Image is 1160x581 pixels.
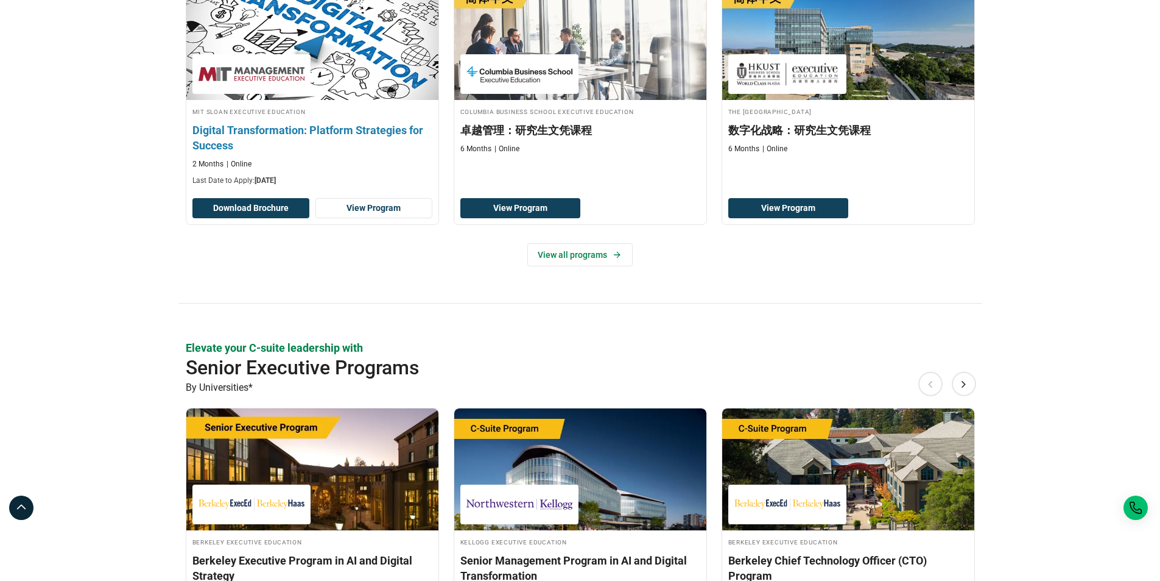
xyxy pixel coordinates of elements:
[728,198,848,219] a: View Program
[728,123,968,138] h3: 数字化战略：研究生文凭课程
[460,106,700,116] h4: Columbia Business School Executive Education
[315,198,432,219] a: View Program
[460,198,580,219] a: View Program
[227,159,251,169] p: Online
[199,60,304,88] img: MIT Sloan Executive Education
[192,536,432,547] h4: Berkeley Executive Education
[952,372,976,396] button: Next
[494,144,519,154] p: Online
[918,372,943,396] button: Previous
[728,144,759,154] p: 6 Months
[460,536,700,547] h4: Kellogg Executive Education
[192,159,223,169] p: 2 Months
[460,123,700,138] h3: 卓越管理：研究生文凭课程
[466,60,572,88] img: Columbia Business School Executive Education
[734,60,840,88] img: The Hong Kong University of Science and Technology
[192,198,309,219] button: Download Brochure
[192,123,432,153] h3: Digital Transformation: Platform Strategies for Success
[199,491,304,518] img: Berkeley Executive Education
[460,144,491,154] p: 6 Months
[186,355,896,380] h2: Senior Executive Programs
[728,106,968,116] h4: The [GEOGRAPHIC_DATA]
[728,536,968,547] h4: Berkeley Executive Education
[186,380,975,396] p: By Universities*
[734,491,840,518] img: Berkeley Executive Education
[192,176,432,186] p: Last Date to Apply:
[192,106,432,116] h4: MIT Sloan Executive Education
[454,408,706,530] img: Senior Management Program in AI and Digital Transformation | Online Digital Transformation Course
[186,408,438,530] img: Berkeley Executive Program in AI and Digital Strategy | Online Digital Transformation Course
[186,340,975,355] p: Elevate your C-suite leadership with
[722,408,974,530] img: Berkeley Chief Technology Officer (CTO) Program | Online Technology Course
[255,176,276,185] span: [DATE]
[762,144,787,154] p: Online
[527,243,633,266] a: View all programs
[466,491,572,518] img: Kellogg Executive Education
